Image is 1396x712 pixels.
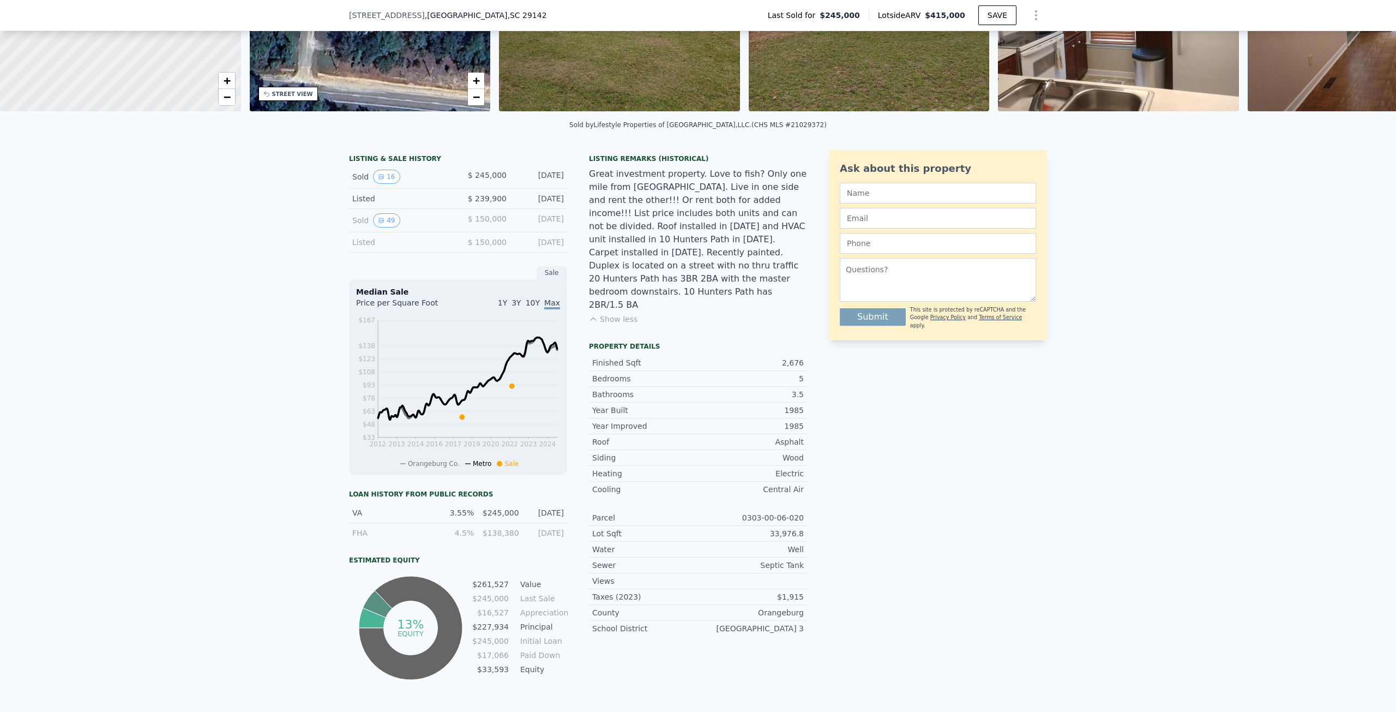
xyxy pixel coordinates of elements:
[473,460,491,468] span: Metro
[1025,4,1047,26] button: Show Options
[698,468,804,479] div: Electric
[349,490,567,499] div: Loan history from public records
[592,484,698,495] div: Cooling
[539,440,556,448] tspan: 2024
[592,389,698,400] div: Bathrooms
[768,10,820,21] span: Last Sold for
[472,593,509,605] td: $245,000
[526,528,564,539] div: [DATE]
[363,394,375,402] tspan: $78
[397,618,424,631] tspan: 13%
[526,298,540,307] span: 10Y
[472,621,509,633] td: $227,934
[373,213,400,228] button: View historical data
[518,635,567,647] td: Initial Loan
[698,591,804,602] div: $1,915
[592,544,698,555] div: Water
[592,560,698,571] div: Sewer
[698,421,804,432] div: 1985
[352,170,449,184] div: Sold
[592,436,698,447] div: Roof
[592,452,698,463] div: Siding
[878,10,925,21] span: Lotside ARV
[515,213,564,228] div: [DATE]
[592,591,698,602] div: Taxes (2023)
[520,440,537,448] tspan: 2023
[472,663,509,675] td: $33,593
[472,578,509,590] td: $261,527
[698,484,804,495] div: Central Air
[363,434,375,441] tspan: $33
[592,512,698,523] div: Parcel
[698,607,804,618] div: Orangeburg
[358,316,375,324] tspan: $167
[507,11,546,20] span: , SC 29142
[840,183,1036,204] input: Name
[468,194,507,203] span: $ 239,900
[569,121,751,129] div: Sold by Lifestyle Properties of [GEOGRAPHIC_DATA],LLC .
[501,440,518,448] tspan: 2022
[698,452,804,463] div: Wood
[358,368,375,376] tspan: $108
[526,507,564,518] div: [DATE]
[468,238,507,247] span: $ 150,000
[589,154,807,163] div: Listing Remarks (Historical)
[352,193,449,204] div: Listed
[698,623,804,634] div: [GEOGRAPHIC_DATA] 3
[592,357,698,368] div: Finished Sqft
[356,297,458,315] div: Price per Square Foot
[408,460,460,468] span: Orangeburg Co.
[537,266,567,280] div: Sale
[468,171,507,180] span: $ 245,000
[473,90,480,104] span: −
[592,468,698,479] div: Heating
[840,308,906,326] button: Submit
[407,440,424,448] tspan: 2014
[219,73,235,89] a: Zoom in
[352,528,429,539] div: FHA
[925,11,965,20] span: $415,000
[592,421,698,432] div: Year Improved
[518,621,567,633] td: Principal
[472,649,509,661] td: $17,066
[472,607,509,619] td: $16,527
[698,389,804,400] div: 3.5
[352,213,449,228] div: Sold
[363,408,375,415] tspan: $63
[930,314,966,320] a: Privacy Policy
[515,193,564,204] div: [DATE]
[979,314,1022,320] a: Terms of Service
[515,170,564,184] div: [DATE]
[272,90,313,98] div: STREET VIEW
[223,74,230,87] span: +
[840,161,1036,176] div: Ask about this property
[698,357,804,368] div: 2,676
[436,528,474,539] div: 4.5%
[589,167,807,312] div: Great investment property. Love to fish? Only one mile from [GEOGRAPHIC_DATA]. Live in one side a...
[592,623,698,634] div: School District
[698,560,804,571] div: Septic Tank
[518,663,567,675] td: Equity
[426,440,443,448] tspan: 2016
[544,298,560,309] span: Max
[698,436,804,447] div: Asphalt
[349,154,567,165] div: LISTING & SALE HISTORY
[698,512,804,523] div: 0303-00-06-020
[698,528,804,539] div: 33,976.8
[356,286,560,297] div: Median Sale
[358,355,375,363] tspan: $123
[518,578,567,590] td: Value
[468,73,484,89] a: Zoom in
[473,74,480,87] span: +
[468,89,484,105] a: Zoom out
[472,635,509,647] td: $245,000
[698,544,804,555] div: Well
[370,440,387,448] tspan: 2012
[480,528,519,539] div: $138,380
[373,170,400,184] button: View historical data
[358,342,375,350] tspan: $138
[978,5,1016,25] button: SAVE
[518,649,567,661] td: Paid Down
[518,607,567,619] td: Appreciation
[363,381,375,389] tspan: $93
